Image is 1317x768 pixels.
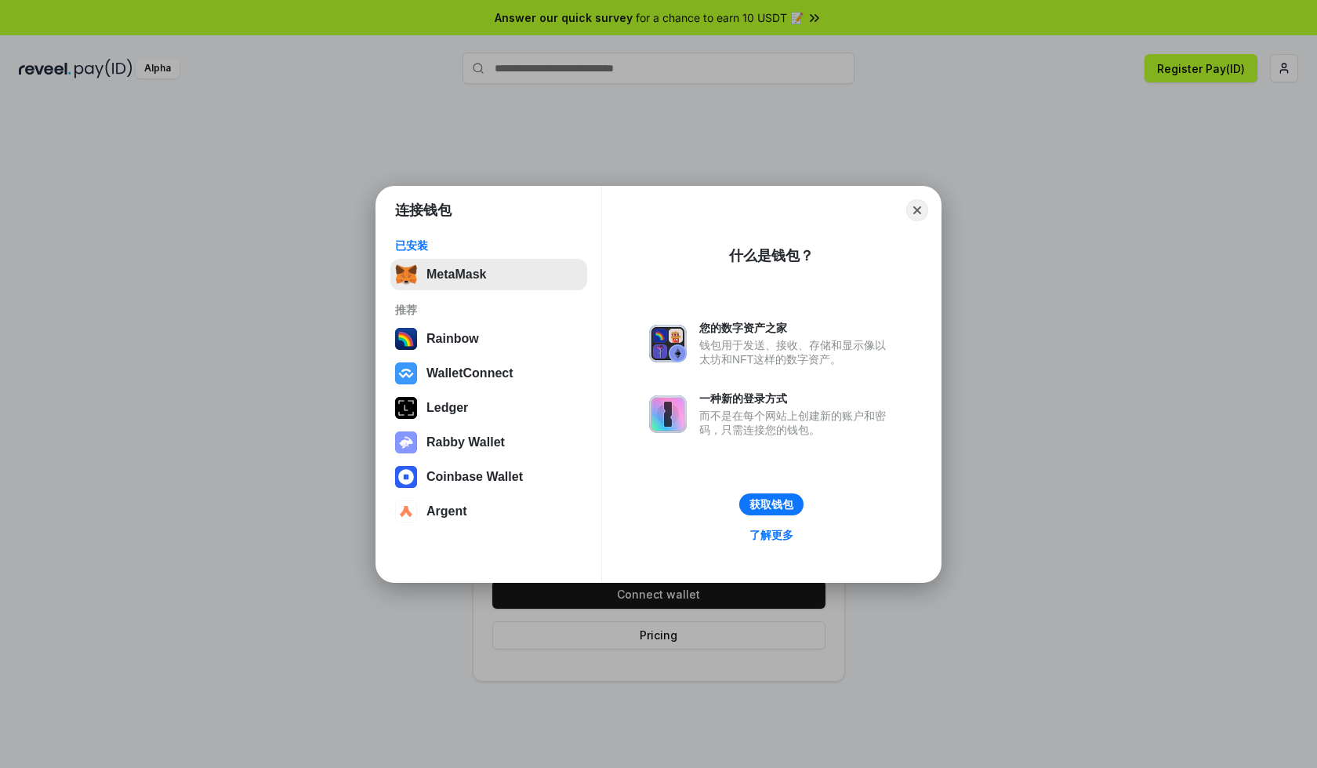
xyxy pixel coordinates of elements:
[699,409,894,437] div: 而不是在每个网站上创建新的账户和密码，只需连接您的钱包。
[426,366,513,380] div: WalletConnect
[426,401,468,415] div: Ledger
[395,201,452,220] h1: 连接钱包
[390,358,587,389] button: WalletConnect
[426,504,467,519] div: Argent
[395,466,417,488] img: svg+xml,%3Csvg%20width%3D%2228%22%20height%3D%2228%22%20viewBox%3D%220%200%2028%2028%22%20fill%3D...
[390,461,587,493] button: Coinbase Wallet
[395,362,417,384] img: svg+xml,%3Csvg%20width%3D%2228%22%20height%3D%2228%22%20viewBox%3D%220%200%2028%2028%22%20fill%3D...
[395,303,582,317] div: 推荐
[426,470,523,484] div: Coinbase Wallet
[699,338,894,366] div: 钱包用于发送、接收、存储和显示像以太坊和NFT这样的数字资产。
[390,323,587,355] button: Rainbow
[740,525,803,545] a: 了解更多
[395,431,417,453] img: svg+xml,%3Csvg%20xmlns%3D%22http%3A%2F%2Fwww.w3.org%2F2000%2Fsvg%22%20fill%3D%22none%22%20viewBox...
[749,528,793,542] div: 了解更多
[390,259,587,290] button: MetaMask
[395,500,417,522] img: svg+xml,%3Csvg%20width%3D%2228%22%20height%3D%2228%22%20viewBox%3D%220%200%2028%2028%22%20fill%3D...
[426,332,479,346] div: Rainbow
[699,321,894,335] div: 您的数字资产之家
[390,427,587,458] button: Rabby Wallet
[649,325,687,362] img: svg+xml,%3Csvg%20xmlns%3D%22http%3A%2F%2Fwww.w3.org%2F2000%2Fsvg%22%20fill%3D%22none%22%20viewBox...
[906,199,928,221] button: Close
[426,435,505,450] div: Rabby Wallet
[739,493,804,515] button: 获取钱包
[395,328,417,350] img: svg+xml,%3Csvg%20width%3D%22120%22%20height%3D%22120%22%20viewBox%3D%220%200%20120%20120%22%20fil...
[390,392,587,424] button: Ledger
[749,497,793,511] div: 获取钱包
[390,496,587,527] button: Argent
[649,395,687,433] img: svg+xml,%3Csvg%20xmlns%3D%22http%3A%2F%2Fwww.w3.org%2F2000%2Fsvg%22%20fill%3D%22none%22%20viewBox...
[699,391,894,406] div: 一种新的登录方式
[395,397,417,419] img: svg+xml,%3Csvg%20xmlns%3D%22http%3A%2F%2Fwww.w3.org%2F2000%2Fsvg%22%20width%3D%2228%22%20height%3...
[426,268,486,282] div: MetaMask
[395,238,582,253] div: 已安装
[729,246,814,265] div: 什么是钱包？
[395,264,417,286] img: svg+xml,%3Csvg%20fill%3D%22none%22%20height%3D%2233%22%20viewBox%3D%220%200%2035%2033%22%20width%...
